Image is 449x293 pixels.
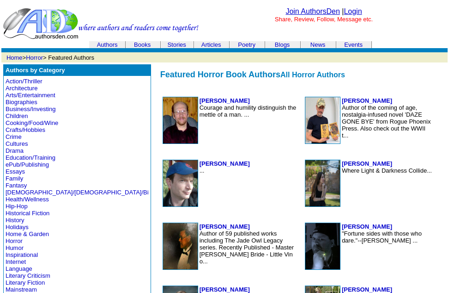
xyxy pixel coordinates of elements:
a: Crime [6,133,22,140]
font: Share, Review, Follow, Message etc. [275,16,373,23]
a: Home [6,54,23,61]
a: ePub/Publishing [6,161,49,168]
a: Literary Fiction [6,279,45,286]
img: cleardot.gif [125,44,126,45]
a: Books [134,41,151,48]
a: Home & Garden [6,231,49,237]
b: Authors by Category [6,67,65,74]
img: cleardot.gif [90,44,91,45]
a: Fantasy [6,182,27,189]
img: 96782.jpg [163,223,198,269]
img: 4037.jpg [163,97,198,143]
a: Blogs [275,41,290,48]
a: [PERSON_NAME] [200,97,250,104]
font: "Fortune sides with those who dare."--[PERSON_NAME] ... [342,230,422,244]
a: Inspirational [6,251,38,258]
a: Drama [6,147,24,154]
font: Featured Horror Book Authors [160,70,280,79]
a: [PERSON_NAME] [342,286,392,293]
a: Poetry [238,41,255,48]
img: cleardot.gif [265,44,266,45]
a: Login [344,7,362,15]
a: Action/Thriller [6,78,42,85]
a: Children [6,112,28,119]
a: Education/Training [6,154,55,161]
a: Literary Criticism [6,272,50,279]
img: 134124.jpg [305,223,340,269]
img: 68931.jpg [163,160,198,206]
a: [PERSON_NAME] [200,286,250,293]
img: cleardot.gif [160,44,161,45]
font: Author of the coming of age, nostalgia-infused novel 'DAZE GONE BYE' from Rogue Phoenix Press. Al... [342,104,431,139]
a: Mainstream [6,286,37,293]
img: cleardot.gif [446,49,447,51]
a: Architecture [6,85,37,92]
a: Crafts/Hobbies [6,126,45,133]
a: Horror [6,237,23,244]
a: Join AuthorsDen [285,7,340,15]
a: [DEMOGRAPHIC_DATA]/[DEMOGRAPHIC_DATA]/Bi [6,189,149,196]
a: Horror [26,54,43,61]
font: | [342,7,362,15]
a: Holidays [6,224,29,231]
a: Biographies [6,99,37,106]
a: Internet [6,258,26,265]
a: Authors [97,41,118,48]
img: cleardot.gif [300,44,301,45]
a: Arts/Entertainment [6,92,55,99]
a: [PERSON_NAME] [342,160,392,167]
a: Health/Wellness [6,196,49,203]
font: Courage and humility distinguish the mettle of a man. ... [200,104,297,118]
img: cleardot.gif [336,44,337,45]
a: [PERSON_NAME] [200,223,250,230]
a: Historical Fiction [6,210,49,217]
a: Articles [201,41,221,48]
img: cleardot.gif [89,44,90,45]
font: ... [200,167,205,174]
a: Language [6,265,32,272]
a: History [6,217,24,224]
a: Stories [167,41,186,48]
a: Cultures [6,140,28,147]
a: Family [6,175,23,182]
a: [PERSON_NAME] [200,160,250,167]
a: Essays [6,168,25,175]
a: [PERSON_NAME] [342,223,392,230]
a: Events [344,41,363,48]
a: Business/Investing [6,106,55,112]
img: 7387.jpg [305,97,340,143]
a: Cooking/Food/Wine [6,119,58,126]
img: 194848.jpg [305,160,340,206]
img: header_logo2.gif [3,7,199,40]
font: Author of 59 published works including The Jade Owl Legacy series. Recently Published - Master [P... [200,230,294,265]
font: All Horror Authors [280,71,345,79]
a: News [310,41,326,48]
a: [PERSON_NAME] [342,97,392,104]
font: > > Featured Authors [6,54,94,61]
font: Where Light & Darkness Collide... [342,167,432,174]
a: Humor [6,244,24,251]
a: Hip-Hop [6,203,28,210]
a: All Horror Authors [280,70,345,79]
img: cleardot.gif [194,44,194,45]
img: cleardot.gif [229,44,230,45]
